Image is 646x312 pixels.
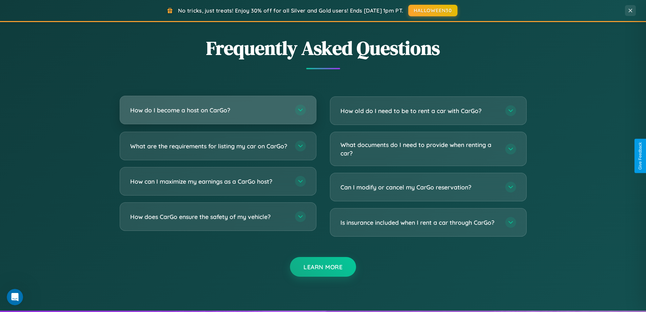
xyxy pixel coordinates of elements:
h3: How does CarGo ensure the safety of my vehicle? [130,213,288,221]
button: HALLOWEEN30 [408,5,457,16]
h3: What are the requirements for listing my car on CarGo? [130,142,288,150]
h2: Frequently Asked Questions [120,35,527,61]
h3: Is insurance included when I rent a car through CarGo? [340,218,498,227]
iframe: Intercom live chat [7,289,23,305]
h3: How can I maximize my earnings as a CarGo host? [130,177,288,186]
span: No tricks, just treats! Enjoy 30% off for all Silver and Gold users! Ends [DATE] 1pm PT. [178,7,403,14]
div: Give Feedback [638,142,643,170]
h3: What documents do I need to provide when renting a car? [340,141,498,157]
h3: How do I become a host on CarGo? [130,106,288,114]
button: Learn More [290,257,356,277]
h3: Can I modify or cancel my CarGo reservation? [340,183,498,191]
h3: How old do I need to be to rent a car with CarGo? [340,107,498,115]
